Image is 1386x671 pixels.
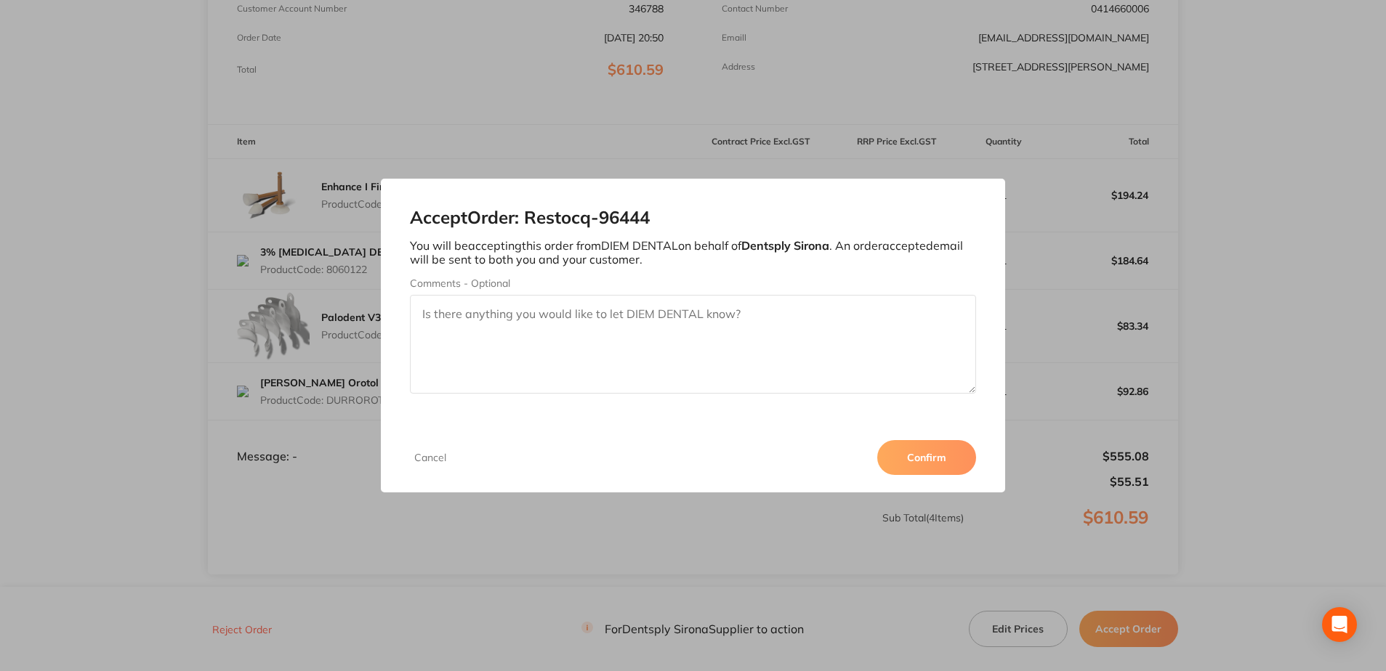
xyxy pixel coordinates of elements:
button: Confirm [877,440,976,475]
label: Comments - Optional [410,277,975,289]
p: You will be accepting this order from DIEM DENTAL on behalf of . An order accepted email will be ... [410,239,975,266]
h2: Accept Order: Restocq- 96444 [410,208,975,228]
button: Cancel [410,451,451,464]
b: Dentsply Sirona [741,238,829,253]
div: Open Intercom Messenger [1322,607,1357,642]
